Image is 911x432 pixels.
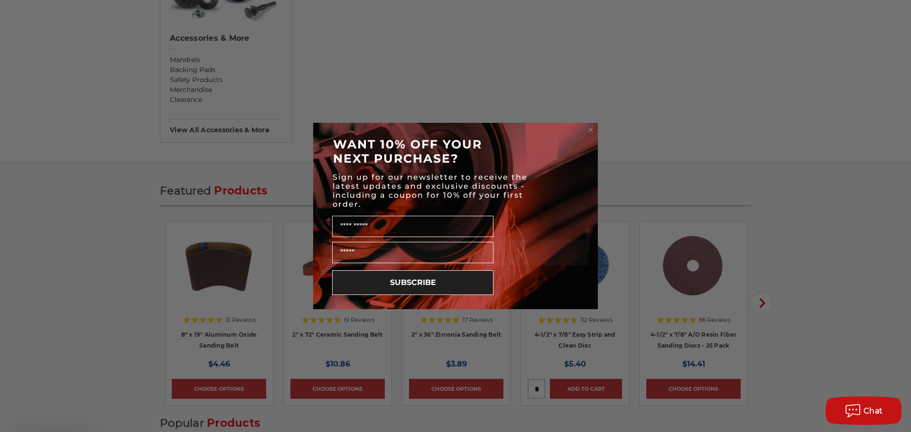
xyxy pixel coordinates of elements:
[332,270,493,295] button: SUBSCRIBE
[333,173,528,209] span: Sign up for our newsletter to receive the latest updates and exclusive discounts - including a co...
[586,125,595,135] button: Close dialog
[332,242,493,263] input: Email
[864,406,883,415] span: Chat
[333,137,482,165] span: WANT 10% OFF YOUR NEXT PURCHASE?
[826,396,902,425] button: Chat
